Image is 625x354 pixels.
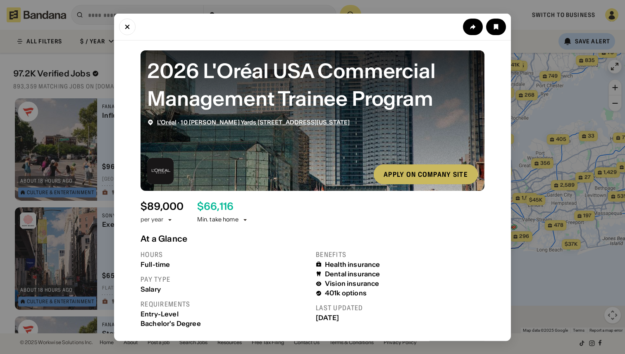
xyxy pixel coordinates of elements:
[141,200,184,212] div: $ 89,000
[384,171,468,177] div: Apply on company site
[316,314,484,322] div: [DATE]
[316,304,484,312] div: Last updated
[325,270,380,278] div: Dental insurance
[141,319,309,327] div: Bachelor's Degree
[141,233,484,243] div: At a Glance
[157,119,350,126] div: ·
[325,260,380,268] div: Health insurance
[147,157,174,184] img: L'Oréal logo
[141,260,309,268] div: Full-time
[141,299,309,308] div: Requirements
[325,289,367,297] div: 401k options
[181,118,350,126] a: 10 [PERSON_NAME] Yards [STREET_ADDRESS][US_STATE]
[119,18,136,35] button: Close
[141,285,309,293] div: Salary
[157,118,177,126] a: L'Oréal
[325,280,379,287] div: Vision insurance
[197,216,248,224] div: Min. take home
[197,200,234,212] div: $ 66,116
[141,275,309,283] div: Pay type
[141,250,309,259] div: Hours
[147,57,478,112] div: 2026 L'Oréal USA Commercial Management Trainee Program
[141,216,163,224] div: per year
[316,250,484,259] div: Benefits
[141,310,309,318] div: Entry-Level
[374,164,478,184] a: Apply on company site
